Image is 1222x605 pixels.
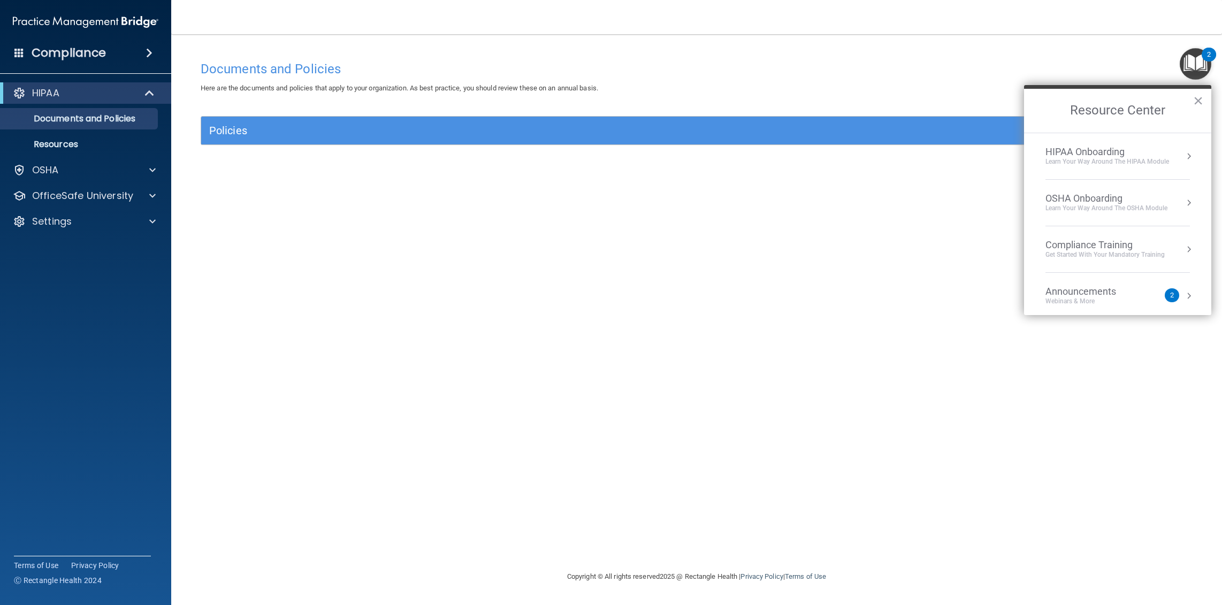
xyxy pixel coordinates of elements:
div: Announcements [1045,286,1137,297]
div: Resource Center [1024,85,1211,315]
span: Here are the documents and policies that apply to your organization. As best practice, you should... [201,84,598,92]
div: Compliance Training [1045,239,1165,251]
div: Webinars & More [1045,297,1137,306]
p: HIPAA [32,87,59,99]
h4: Compliance [32,45,106,60]
img: PMB logo [13,11,158,33]
a: HIPAA [13,87,155,99]
div: 2 [1207,55,1211,68]
p: OSHA [32,164,59,177]
h2: Resource Center [1024,89,1211,133]
button: Open Resource Center, 2 new notifications [1180,48,1211,80]
h5: Policies [209,125,936,136]
div: Get Started with your mandatory training [1045,250,1165,259]
div: HIPAA Onboarding [1045,146,1169,158]
a: OfficeSafe University [13,189,156,202]
div: Learn Your Way around the HIPAA module [1045,157,1169,166]
a: Privacy Policy [71,560,119,571]
a: OSHA [13,164,156,177]
span: Ⓒ Rectangle Health 2024 [14,575,102,586]
p: OfficeSafe University [32,189,133,202]
div: Copyright © All rights reserved 2025 @ Rectangle Health | | [501,560,892,594]
p: Documents and Policies [7,113,153,124]
a: Terms of Use [785,572,826,580]
p: Settings [32,215,72,228]
div: Learn your way around the OSHA module [1045,204,1167,213]
h4: Documents and Policies [201,62,1193,76]
a: Terms of Use [14,560,58,571]
div: OSHA Onboarding [1045,193,1167,204]
p: Resources [7,139,153,150]
a: Policies [209,122,1184,139]
a: Settings [13,215,156,228]
button: Close [1193,92,1203,109]
a: Privacy Policy [740,572,783,580]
